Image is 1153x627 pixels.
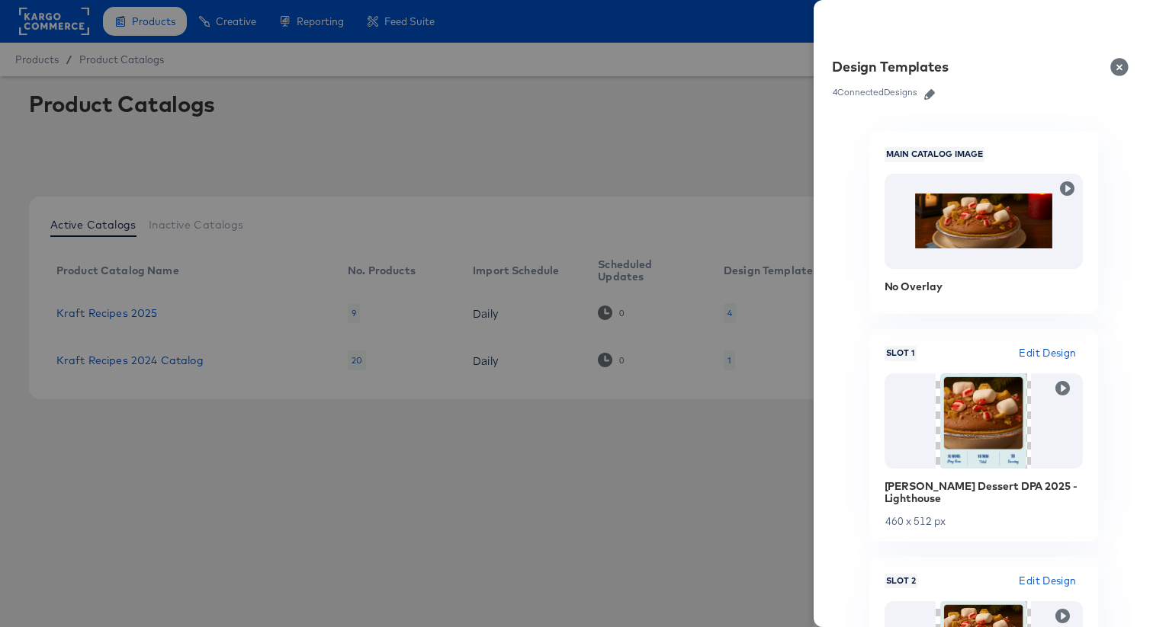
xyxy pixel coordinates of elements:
[885,516,1083,526] div: 460 x 512 px
[885,480,1083,504] div: [PERSON_NAME] Dessert DPA 2025 - Lighthouse
[1013,572,1082,590] button: Edit Design
[832,87,918,98] div: 4 Connected Designs
[885,575,917,587] span: Slot 2
[885,149,984,161] span: Main Catalog Image
[1019,572,1076,590] span: Edit Design
[832,58,949,76] div: Design Templates
[1013,344,1082,362] button: Edit Design
[1019,344,1076,362] span: Edit Design
[1101,46,1144,88] button: Close
[885,280,1083,293] div: No Overlay
[885,347,917,360] span: Slot 1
